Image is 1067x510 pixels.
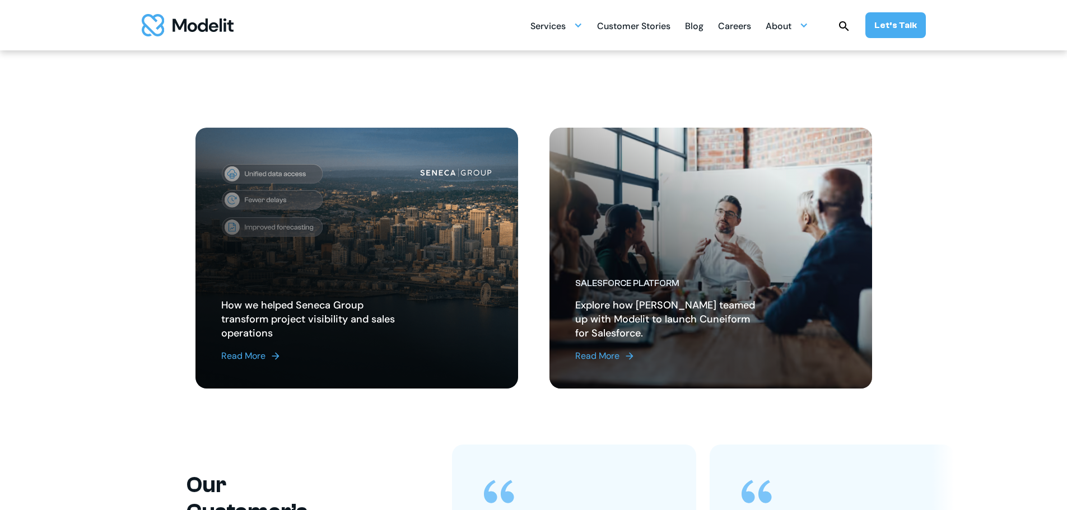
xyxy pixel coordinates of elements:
a: Customer Stories [597,15,670,36]
a: Careers [718,15,751,36]
div: About [766,15,808,36]
div: Read More [575,349,619,363]
div: Salesforce Platform [575,278,755,289]
a: Blog [685,15,703,36]
div: Read More [221,349,265,363]
a: Read More [575,349,755,363]
h2: Explore how [PERSON_NAME] teamed up with Modelit to launch Cuneiform for Salesforce. [575,298,755,340]
h2: How we helped Seneca Group transform project visibility and sales operations [221,298,401,340]
a: Read More [221,349,401,363]
div: Let’s Talk [874,19,917,31]
div: Customer Stories [597,16,670,38]
div: Careers [718,16,751,38]
img: arrow [270,350,281,362]
div: About [766,16,791,38]
img: arrow [624,350,635,362]
div: Services [530,15,583,36]
a: Let’s Talk [865,12,926,38]
a: home [142,14,234,36]
div: Blog [685,16,703,38]
div: Services [530,16,566,38]
img: modelit logo [142,14,234,36]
